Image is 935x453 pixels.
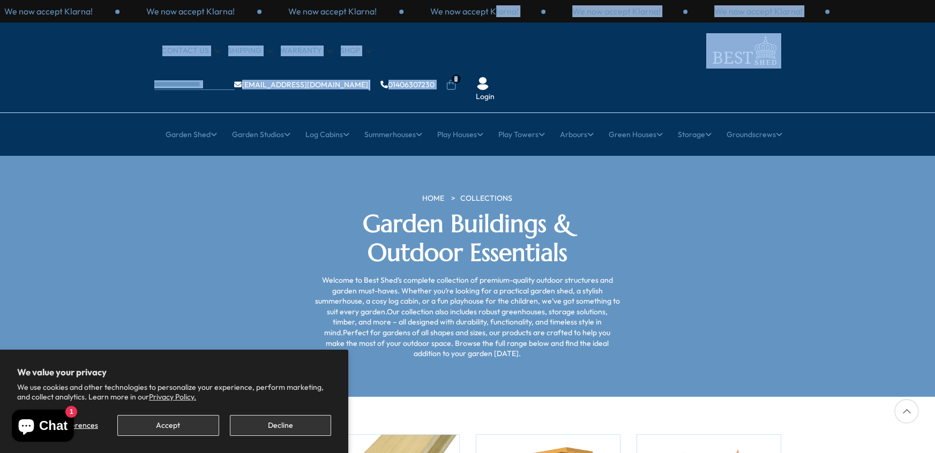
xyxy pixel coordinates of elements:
p: We now accept Klarna! [4,5,93,17]
a: Groundscrews [727,121,783,148]
h2: We value your privacy [17,367,331,378]
a: Summerhouses [365,121,423,148]
button: Accept [117,415,219,436]
inbox-online-store-chat: Shopify online store chat [9,410,77,444]
button: Decline [230,415,331,436]
a: Log Cabins [306,121,350,148]
p: We now accept Klarna! [430,5,519,17]
a: Play Houses [438,121,484,148]
img: User Icon [476,77,489,90]
a: Storage [678,121,712,148]
p: We now accept Klarna! [288,5,377,17]
a: COLLECTIONS [461,193,513,204]
a: Play Towers [499,121,545,148]
span: 0 [452,74,461,84]
div: 1 / 3 [403,5,545,17]
div: 2 / 3 [545,5,687,17]
a: 0 [446,80,457,90]
a: Privacy Policy. [149,392,196,402]
a: HOME [423,193,445,204]
p: We now accept Klarna! [714,5,803,17]
div: 3 / 3 [261,5,403,17]
a: Shop [341,46,371,56]
h2: Garden Buildings & Outdoor Essentials [315,209,620,267]
a: Arbours [560,121,594,148]
p: We use cookies and other technologies to personalize your experience, perform marketing, and coll... [17,382,331,402]
a: Login [476,92,495,102]
img: logo [706,33,781,68]
a: 01406307230 [381,81,435,88]
p: We now accept Klarna! [146,5,235,17]
a: Garden Studios [233,121,291,148]
a: Warranty [281,46,333,56]
a: Shipping [228,46,273,56]
div: 2 / 3 [119,5,261,17]
p: We now accept Klarna! [572,5,661,17]
a: [EMAIL_ADDRESS][DOMAIN_NAME] [235,81,369,88]
a: CONTACT US [162,46,220,56]
div: 3 / 3 [687,5,829,17]
a: Garden Shed [166,121,218,148]
p: Welcome to Best Shed’s complete collection of premium-quality outdoor structures and garden must-... [315,275,620,359]
a: Green Houses [609,121,663,148]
